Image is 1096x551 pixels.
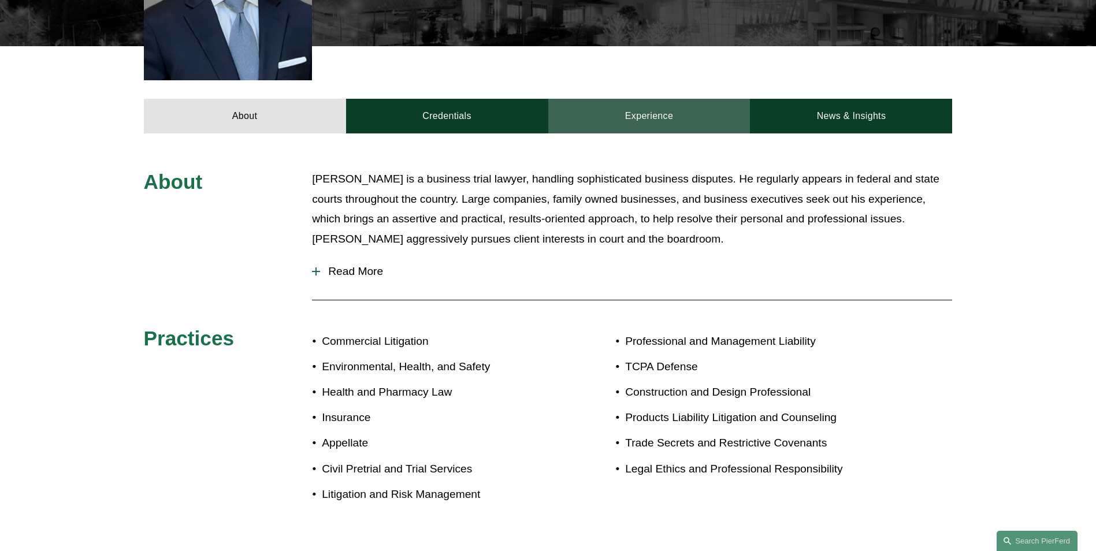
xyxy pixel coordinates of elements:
a: News & Insights [750,99,952,133]
p: [PERSON_NAME] is a business trial lawyer, handling sophisticated business disputes. He regularly ... [312,169,952,249]
p: TCPA Defense [625,357,885,377]
button: Read More [312,256,952,286]
a: Experience [548,99,751,133]
p: Trade Secrets and Restrictive Covenants [625,433,885,453]
span: Practices [144,327,235,349]
p: Commercial Litigation [322,332,548,352]
span: About [144,170,203,193]
p: Construction and Design Professional [625,382,885,403]
p: Litigation and Risk Management [322,485,548,505]
span: Read More [320,265,952,278]
a: Credentials [346,99,548,133]
p: Professional and Management Liability [625,332,885,352]
p: Legal Ethics and Professional Responsibility [625,459,885,479]
p: Appellate [322,433,548,453]
p: Civil Pretrial and Trial Services [322,459,548,479]
a: About [144,99,346,133]
p: Health and Pharmacy Law [322,382,548,403]
p: Insurance [322,408,548,428]
p: Products Liability Litigation and Counseling [625,408,885,428]
a: Search this site [997,531,1078,551]
p: Environmental, Health, and Safety [322,357,548,377]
